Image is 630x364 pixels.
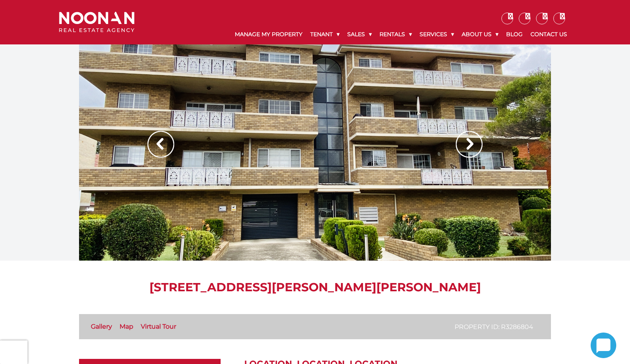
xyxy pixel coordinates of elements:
[458,24,502,44] a: About Us
[527,24,571,44] a: Contact Us
[147,131,174,158] img: Arrow slider
[59,12,134,33] img: Noonan Real Estate Agency
[502,24,527,44] a: Blog
[455,322,533,332] p: Property ID: R3286804
[141,323,176,330] a: Virtual Tour
[376,24,416,44] a: Rentals
[416,24,458,44] a: Services
[231,24,306,44] a: Manage My Property
[456,131,483,158] img: Arrow slider
[306,24,343,44] a: Tenant
[343,24,376,44] a: Sales
[79,280,551,294] h1: [STREET_ADDRESS][PERSON_NAME][PERSON_NAME]
[120,323,133,330] a: Map
[91,323,112,330] a: Gallery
